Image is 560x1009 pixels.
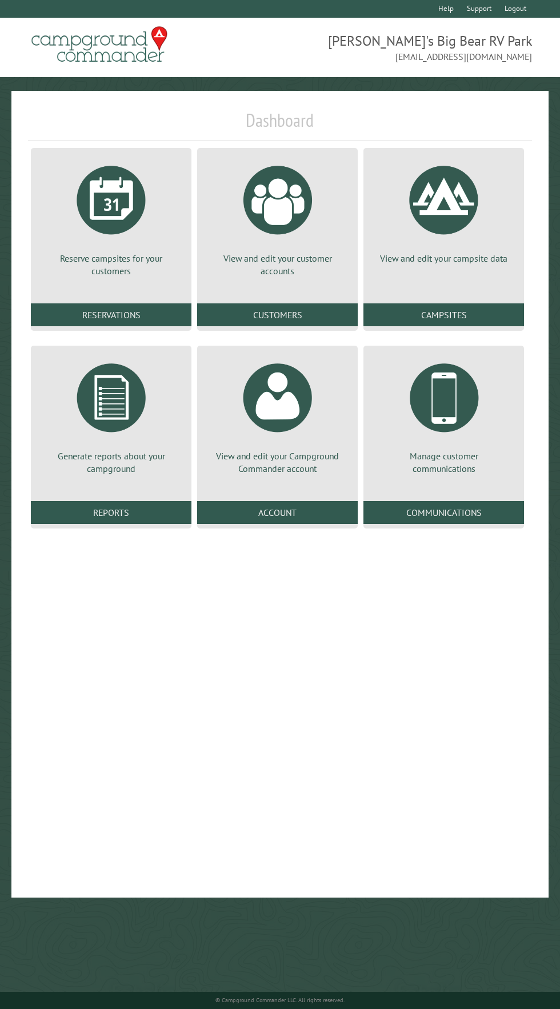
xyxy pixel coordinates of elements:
p: Reserve campsites for your customers [45,252,178,278]
span: [PERSON_NAME]'s Big Bear RV Park [EMAIL_ADDRESS][DOMAIN_NAME] [280,31,532,63]
a: View and edit your customer accounts [211,157,344,278]
a: Generate reports about your campground [45,355,178,475]
a: View and edit your Campground Commander account [211,355,344,475]
p: View and edit your campsite data [377,252,510,265]
p: Generate reports about your campground [45,450,178,475]
img: Campground Commander [28,22,171,67]
h1: Dashboard [28,109,532,141]
p: View and edit your Campground Commander account [211,450,344,475]
a: View and edit your campsite data [377,157,510,265]
p: Manage customer communications [377,450,510,475]
a: Campsites [363,303,524,326]
small: © Campground Commander LLC. All rights reserved. [215,996,345,1004]
a: Customers [197,303,358,326]
a: Account [197,501,358,524]
a: Manage customer communications [377,355,510,475]
p: View and edit your customer accounts [211,252,344,278]
a: Reservations [31,303,191,326]
a: Reserve campsites for your customers [45,157,178,278]
a: Reports [31,501,191,524]
a: Communications [363,501,524,524]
